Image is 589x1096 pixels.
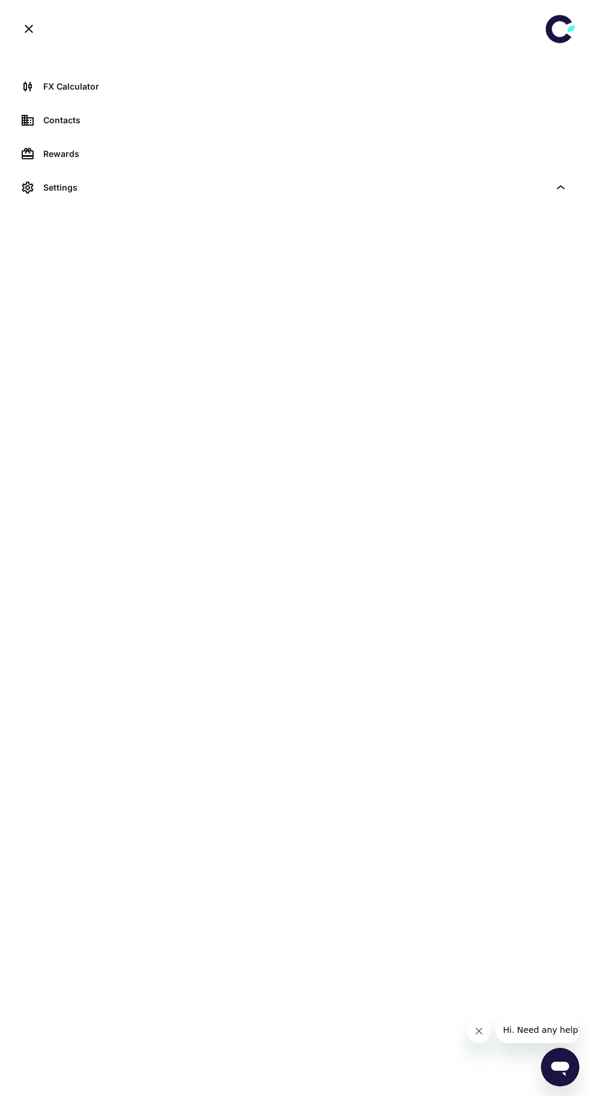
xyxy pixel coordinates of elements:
iframe: Message from company [496,1017,579,1043]
div: Rewards [43,147,567,161]
a: Contacts [14,106,575,135]
span: Hi. Need any help? [7,8,87,18]
a: FX Calculator [14,72,575,101]
iframe: Button to launch messaging window [541,1048,579,1086]
div: Settings [14,173,575,202]
div: FX Calculator [43,80,567,93]
a: Rewards [14,139,575,168]
div: Contacts [43,114,567,127]
div: Settings [43,181,549,194]
iframe: Close message [467,1019,491,1043]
